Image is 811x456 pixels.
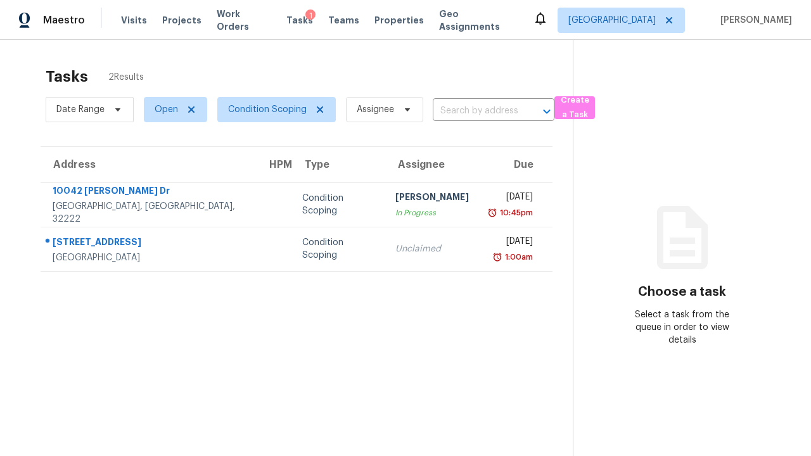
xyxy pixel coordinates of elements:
span: Visits [121,14,147,27]
span: Open [155,103,178,116]
th: HPM [257,147,292,182]
span: Properties [374,14,424,27]
span: Projects [162,14,201,27]
span: 2 Results [108,71,144,84]
h3: Choose a task [638,286,726,298]
div: Select a task from the queue in order to view details [628,308,736,346]
th: Due [479,147,553,182]
span: Work Orders [217,8,271,33]
div: In Progress [395,206,469,219]
img: Overdue Alarm Icon [492,251,502,263]
h2: Tasks [46,70,88,83]
span: Create a Task [561,93,589,122]
span: [GEOGRAPHIC_DATA] [568,14,656,27]
div: Condition Scoping [302,236,375,262]
div: 1:00am [502,251,533,263]
input: Search by address [433,101,519,121]
button: Create a Task [554,96,595,119]
span: Assignee [357,103,394,116]
span: Condition Scoping [228,103,307,116]
div: [GEOGRAPHIC_DATA] [53,251,246,264]
div: Condition Scoping [302,192,375,217]
span: Maestro [43,14,85,27]
div: [DATE] [489,235,533,251]
div: 1 [305,9,316,22]
div: [GEOGRAPHIC_DATA], [GEOGRAPHIC_DATA], 32222 [53,200,246,225]
div: Unclaimed [395,243,469,255]
img: Overdue Alarm Icon [487,206,497,219]
div: [STREET_ADDRESS] [53,236,246,251]
span: Geo Assignments [439,8,518,33]
div: [PERSON_NAME] [395,191,469,206]
div: 10:45pm [497,206,533,219]
button: Open [538,103,556,120]
th: Type [292,147,385,182]
span: Date Range [56,103,105,116]
th: Assignee [385,147,479,182]
th: Address [41,147,257,182]
span: Teams [328,14,359,27]
div: [DATE] [489,191,533,206]
span: Tasks [286,16,313,25]
div: 10042 [PERSON_NAME] Dr [53,184,246,200]
span: [PERSON_NAME] [715,14,792,27]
